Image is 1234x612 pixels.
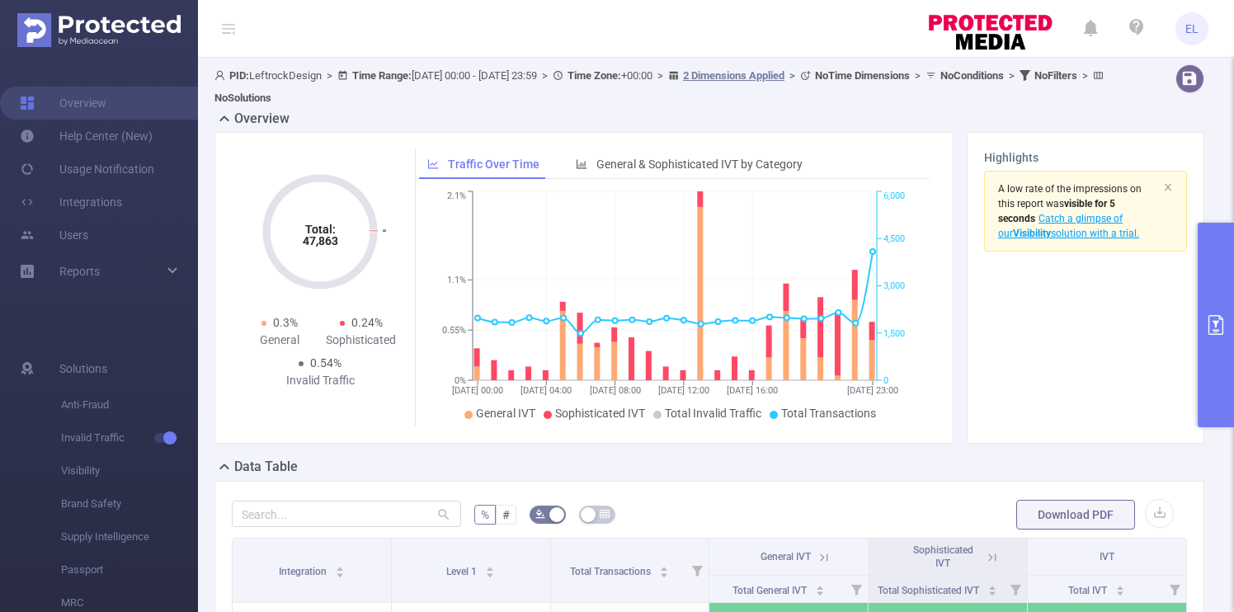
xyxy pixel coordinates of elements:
[815,69,910,82] b: No Time Dimensions
[322,69,337,82] span: >
[883,191,905,202] tspan: 6,000
[427,158,439,170] i: icon: line-chart
[59,255,100,288] a: Reports
[59,352,107,385] span: Solutions
[442,325,466,336] tspan: 0.55%
[1115,589,1124,594] i: icon: caret-down
[1016,500,1135,530] button: Download PDF
[659,571,668,576] i: icon: caret-down
[685,539,709,602] i: Filter menu
[238,332,320,349] div: General
[1115,583,1124,588] i: icon: caret-up
[20,153,154,186] a: Usage Notification
[761,551,811,563] span: General IVT
[520,385,572,396] tspan: [DATE] 04:00
[988,589,997,594] i: icon: caret-down
[570,566,653,577] span: Total Transactions
[502,508,510,521] span: #
[998,213,1139,239] span: Catch a glimpse of our solution with a trial.
[910,69,925,82] span: >
[452,385,503,396] tspan: [DATE] 00:00
[940,69,1004,82] b: No Conditions
[815,589,824,594] i: icon: caret-down
[20,219,88,252] a: Users
[1115,583,1125,593] div: Sort
[448,158,539,171] span: Traffic Over Time
[447,191,466,202] tspan: 2.1%
[815,583,824,588] i: icon: caret-up
[335,564,344,569] i: icon: caret-up
[568,69,621,82] b: Time Zone:
[913,544,973,569] span: Sophisticated IVT
[535,509,545,519] i: icon: bg-colors
[234,109,290,129] h2: Overview
[352,69,412,82] b: Time Range:
[998,198,1115,224] span: was
[815,583,825,593] div: Sort
[280,372,361,389] div: Invalid Traffic
[883,328,905,339] tspan: 1,500
[1013,228,1051,239] b: Visibility
[1077,69,1093,82] span: >
[335,564,345,574] div: Sort
[455,375,466,386] tspan: 0%
[61,421,198,454] span: Invalid Traffic
[657,385,709,396] tspan: [DATE] 12:00
[476,407,535,420] span: General IVT
[883,281,905,292] tspan: 3,000
[310,356,341,370] span: 0.54%
[1068,585,1109,596] span: Total IVT
[61,454,198,487] span: Visibility
[59,265,100,278] span: Reports
[446,566,479,577] span: Level 1
[229,69,249,82] b: PID:
[214,69,1108,104] span: LeftrockDesign [DATE] 00:00 - [DATE] 23:59 +00:00
[214,70,229,81] i: icon: user
[987,583,997,593] div: Sort
[998,183,1142,209] span: A low rate of the impressions on this report
[1004,576,1027,602] i: Filter menu
[732,585,809,596] span: Total General IVT
[1163,182,1173,192] i: icon: close
[659,564,669,574] div: Sort
[320,332,402,349] div: Sophisticated
[486,571,495,576] i: icon: caret-down
[486,564,495,569] i: icon: caret-up
[61,487,198,520] span: Brand Safety
[555,407,645,420] span: Sophisticated IVT
[576,158,587,170] i: icon: bar-chart
[845,576,868,602] i: Filter menu
[61,553,198,586] span: Passport
[279,566,329,577] span: Integration
[1034,69,1077,82] b: No Filters
[303,234,338,247] tspan: 47,863
[234,457,298,477] h2: Data Table
[1163,178,1173,196] button: icon: close
[17,13,181,47] img: Protected Media
[781,407,876,420] span: Total Transactions
[878,585,982,596] span: Total Sophisticated IVT
[537,69,553,82] span: >
[481,508,489,521] span: %
[883,375,888,386] tspan: 0
[335,571,344,576] i: icon: caret-down
[20,87,106,120] a: Overview
[232,501,461,527] input: Search...
[20,120,153,153] a: Help Center (New)
[447,275,466,285] tspan: 1.1%
[652,69,668,82] span: >
[305,223,336,236] tspan: Total:
[659,564,668,569] i: icon: caret-up
[1163,576,1186,602] i: Filter menu
[214,92,271,104] b: No Solutions
[683,69,784,82] u: 2 Dimensions Applied
[984,149,1187,167] h3: Highlights
[1185,12,1199,45] span: EL
[1004,69,1020,82] span: >
[61,520,198,553] span: Supply Intelligence
[1100,551,1114,563] span: IVT
[20,186,122,219] a: Integrations
[883,233,905,244] tspan: 4,500
[485,564,495,574] div: Sort
[589,385,640,396] tspan: [DATE] 08:00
